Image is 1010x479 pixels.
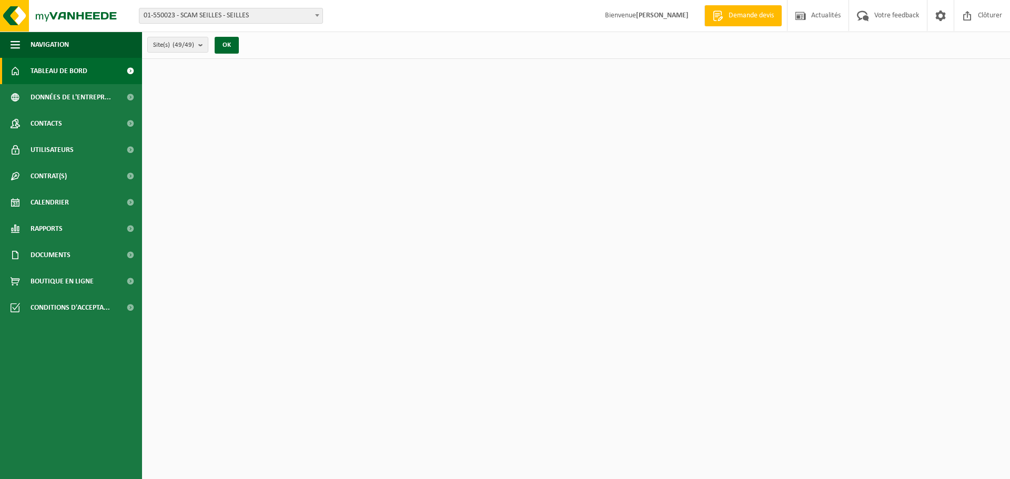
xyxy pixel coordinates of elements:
[139,8,323,24] span: 01-550023 - SCAM SEILLES - SEILLES
[31,110,62,137] span: Contacts
[704,5,782,26] a: Demande devis
[31,58,87,84] span: Tableau de bord
[173,42,194,48] count: (49/49)
[31,84,111,110] span: Données de l'entrepr...
[31,216,63,242] span: Rapports
[31,137,74,163] span: Utilisateurs
[31,163,67,189] span: Contrat(s)
[31,32,69,58] span: Navigation
[636,12,689,19] strong: [PERSON_NAME]
[31,242,70,268] span: Documents
[153,37,194,53] span: Site(s)
[31,268,94,294] span: Boutique en ligne
[139,8,322,23] span: 01-550023 - SCAM SEILLES - SEILLES
[31,189,69,216] span: Calendrier
[31,294,110,321] span: Conditions d'accepta...
[215,37,239,54] button: OK
[726,11,776,21] span: Demande devis
[147,37,208,53] button: Site(s)(49/49)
